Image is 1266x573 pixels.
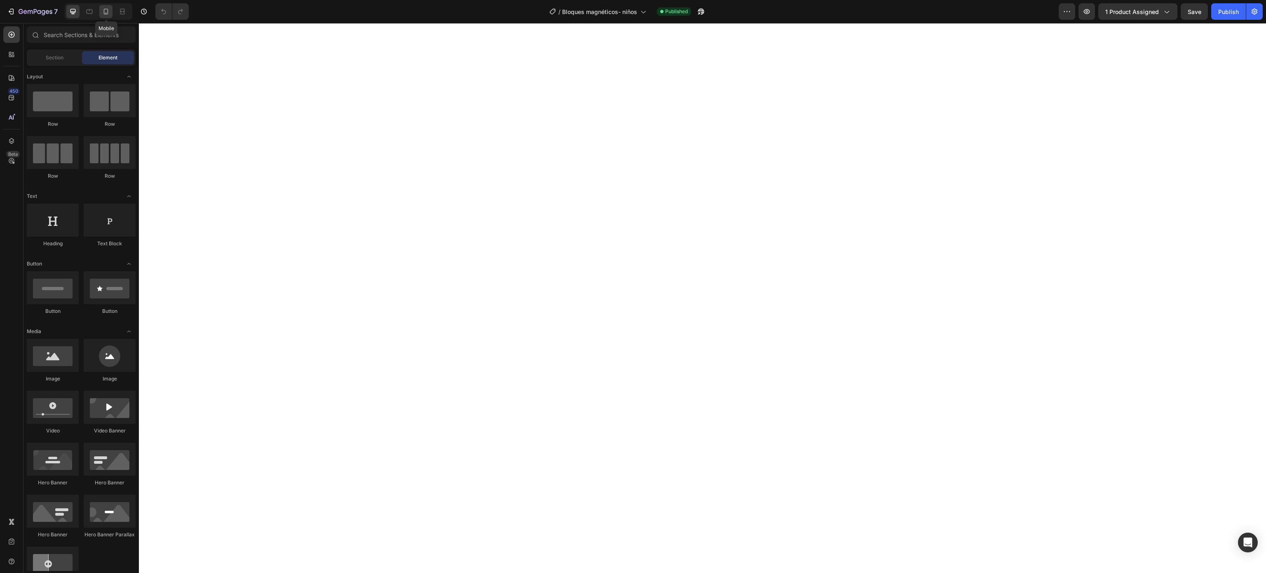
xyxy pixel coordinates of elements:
[122,190,136,203] span: Toggle open
[27,172,79,180] div: Row
[562,7,637,16] span: Bloques magnéticos- niños
[84,427,136,434] div: Video Banner
[122,70,136,83] span: Toggle open
[27,479,79,486] div: Hero Banner
[27,73,43,80] span: Layout
[84,479,136,486] div: Hero Banner
[27,531,79,538] div: Hero Banner
[84,120,136,128] div: Row
[27,308,79,315] div: Button
[27,26,136,43] input: Search Sections & Elements
[1218,7,1239,16] div: Publish
[84,172,136,180] div: Row
[139,23,1266,573] iframe: Design area
[8,88,20,94] div: 450
[155,3,189,20] div: Undo/Redo
[84,531,136,538] div: Hero Banner Parallax
[46,54,63,61] span: Section
[84,375,136,383] div: Image
[1105,7,1159,16] span: 1 product assigned
[27,427,79,434] div: Video
[27,240,79,247] div: Heading
[27,328,41,335] span: Media
[1188,8,1201,15] span: Save
[84,240,136,247] div: Text Block
[27,375,79,383] div: Image
[27,260,42,268] span: Button
[1098,3,1177,20] button: 1 product assigned
[558,7,560,16] span: /
[665,8,688,15] span: Published
[27,193,37,200] span: Text
[27,120,79,128] div: Row
[1181,3,1208,20] button: Save
[122,257,136,270] span: Toggle open
[54,7,58,16] p: 7
[6,151,20,157] div: Beta
[1238,533,1258,552] div: Open Intercom Messenger
[122,325,136,338] span: Toggle open
[84,308,136,315] div: Button
[1211,3,1246,20] button: Publish
[3,3,61,20] button: 7
[98,54,117,61] span: Element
